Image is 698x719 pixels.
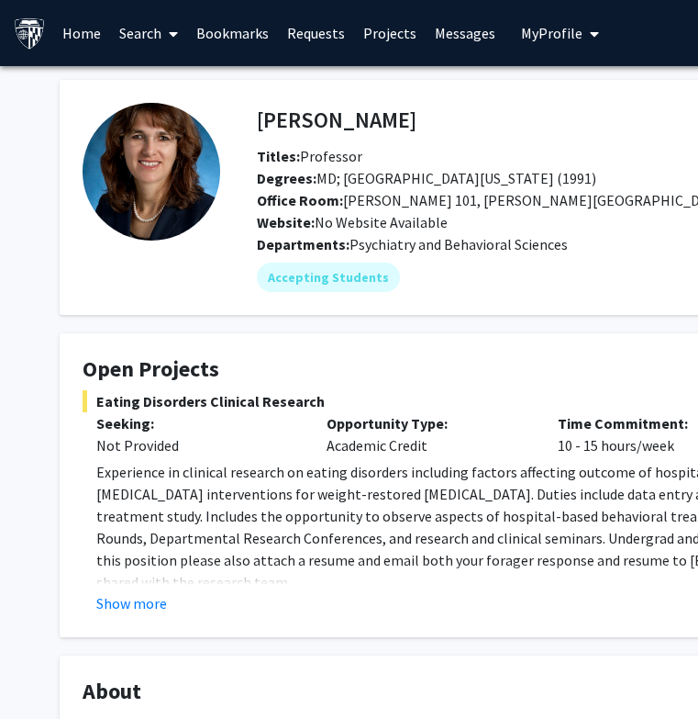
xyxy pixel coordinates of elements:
[257,147,362,165] span: Professor
[354,1,426,65] a: Projects
[426,1,504,65] a: Messages
[257,191,343,209] b: Office Room:
[257,235,349,253] b: Departments:
[96,412,299,434] p: Seeking:
[257,169,596,187] span: MD; [GEOGRAPHIC_DATA][US_STATE] (1991)
[14,17,46,50] img: Johns Hopkins University Logo
[187,1,278,65] a: Bookmarks
[257,263,400,292] mat-chip: Accepting Students
[327,412,529,434] p: Opportunity Type:
[257,147,300,165] b: Titles:
[521,24,582,42] span: My Profile
[96,592,167,614] button: Show more
[83,103,220,241] img: Profile Picture
[349,235,568,253] span: Psychiatry and Behavioral Sciences
[257,103,416,137] h4: [PERSON_NAME]
[257,213,448,231] span: No Website Available
[257,213,315,231] b: Website:
[110,1,187,65] a: Search
[278,1,354,65] a: Requests
[96,434,299,456] div: Not Provided
[53,1,110,65] a: Home
[257,169,316,187] b: Degrees:
[313,412,543,456] div: Academic Credit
